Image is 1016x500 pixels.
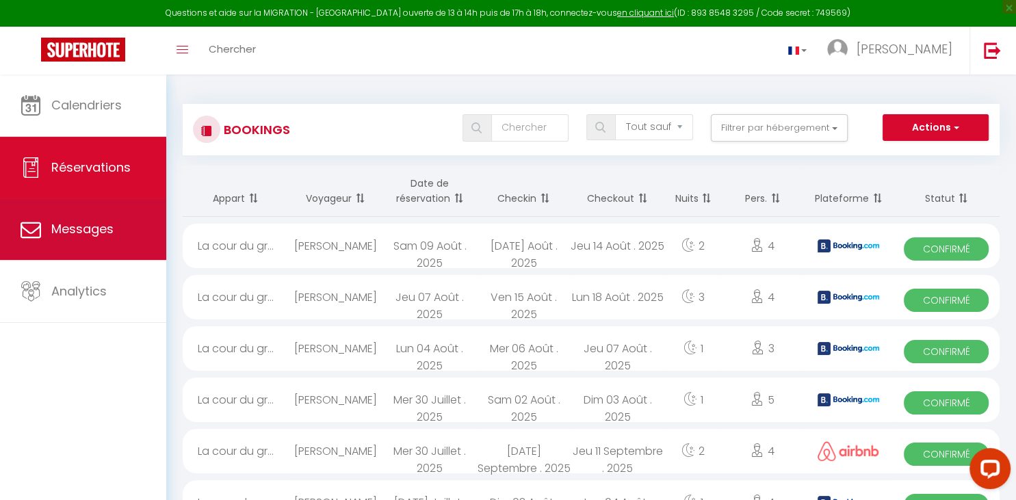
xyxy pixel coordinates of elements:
span: Chercher [209,42,256,56]
th: Sort by nights [664,166,722,217]
input: Chercher [491,114,569,142]
span: Analytics [51,282,107,300]
th: Sort by booking date [383,166,477,217]
h3: Bookings [220,114,290,145]
span: Calendriers [51,96,122,114]
span: [PERSON_NAME] [857,40,952,57]
th: Sort by checkout [571,166,664,217]
th: Sort by status [894,166,1000,217]
button: Filtrer par hébergement [711,114,848,142]
span: Messages [51,220,114,237]
button: Actions [883,114,988,142]
a: Chercher [198,27,266,75]
th: Sort by checkin [477,166,571,217]
a: ... [PERSON_NAME] [817,27,969,75]
th: Sort by rentals [183,166,289,217]
th: Sort by guest [289,166,382,217]
a: en cliquant ici [617,7,674,18]
img: Super Booking [41,38,125,62]
span: Réservations [51,159,131,176]
th: Sort by channel [803,166,893,217]
img: logout [984,42,1001,59]
th: Sort by people [722,166,803,217]
iframe: LiveChat chat widget [959,443,1016,500]
img: ... [827,39,848,60]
